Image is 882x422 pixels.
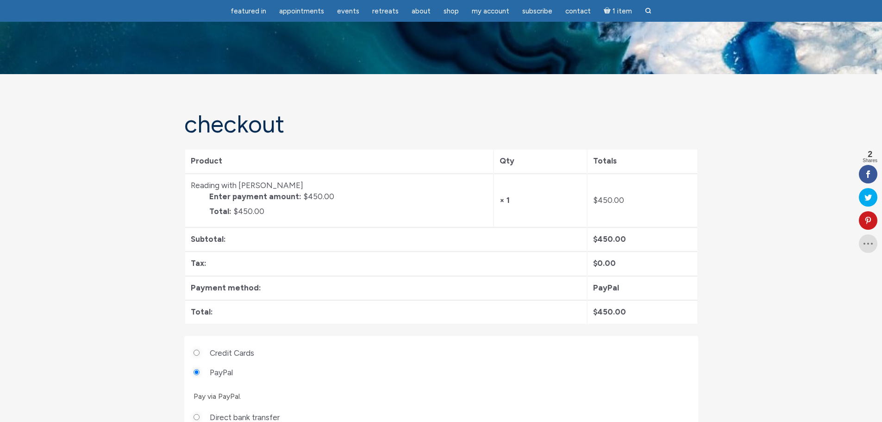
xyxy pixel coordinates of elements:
span: Appointments [279,7,324,15]
strong: × 1 [500,195,510,205]
label: PayPal [210,365,233,380]
span: $ [593,195,598,205]
strong: Total: [209,206,231,217]
a: Events [332,2,365,20]
p: Pay via PayPal. [194,391,689,402]
p: $450.00 [209,191,488,202]
span: 2 [863,150,877,158]
span: $ [593,234,597,244]
a: About [406,2,436,20]
span: About [412,7,431,15]
a: Contact [560,2,596,20]
th: Product [185,150,494,173]
span: featured in [231,7,266,15]
i: Cart [604,7,613,15]
span: $ [593,307,597,316]
span: Subscribe [522,7,552,15]
a: featured in [225,2,272,20]
label: Credit Cards [210,345,254,361]
span: 1 item [613,8,632,15]
td: PayPal [588,276,697,300]
bdi: 0.00 [593,258,616,268]
span: My Account [472,7,509,15]
th: Totals [588,150,697,173]
span: Retreats [372,7,399,15]
a: Retreats [367,2,404,20]
span: $ [593,258,597,268]
bdi: 450.00 [593,195,624,205]
a: Cart1 item [598,1,638,20]
th: Qty [494,150,586,173]
td: Reading with [PERSON_NAME] [185,174,494,227]
bdi: 450.00 [593,234,626,244]
span: Events [337,7,359,15]
th: Payment method: [185,276,587,300]
span: Shop [444,7,459,15]
bdi: 450.00 [593,307,626,316]
th: Subtotal: [185,227,587,251]
span: Contact [565,7,591,15]
strong: Enter payment amount: [209,191,301,202]
th: Tax: [185,252,587,275]
th: Total: [185,300,587,324]
p: $450.00 [209,206,488,217]
a: Shop [438,2,464,20]
a: My Account [466,2,515,20]
a: Subscribe [517,2,558,20]
span: Shares [863,158,877,163]
a: Appointments [274,2,330,20]
h1: Checkout [184,111,698,138]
